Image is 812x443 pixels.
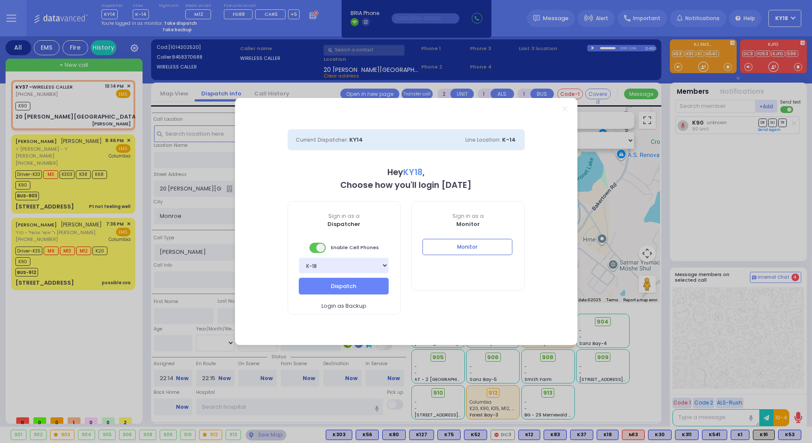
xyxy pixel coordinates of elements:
span: Current Dispatcher: [296,136,348,143]
span: Sign in as a [412,212,524,220]
span: Sign in as a [288,212,401,220]
a: Close [562,106,567,111]
span: K-14 [503,136,516,144]
b: Dispatcher [327,220,360,228]
button: Dispatch [299,278,389,294]
b: Hey , [387,166,425,178]
span: KY14 [350,136,363,144]
b: Choose how you'll login [DATE] [341,179,472,191]
b: Monitor [456,220,480,228]
span: KY18 [403,166,422,178]
span: Enable Cell Phones [309,242,379,254]
span: Line Location: [466,136,501,143]
span: Login as Backup [321,302,366,310]
button: Monitor [422,239,512,255]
